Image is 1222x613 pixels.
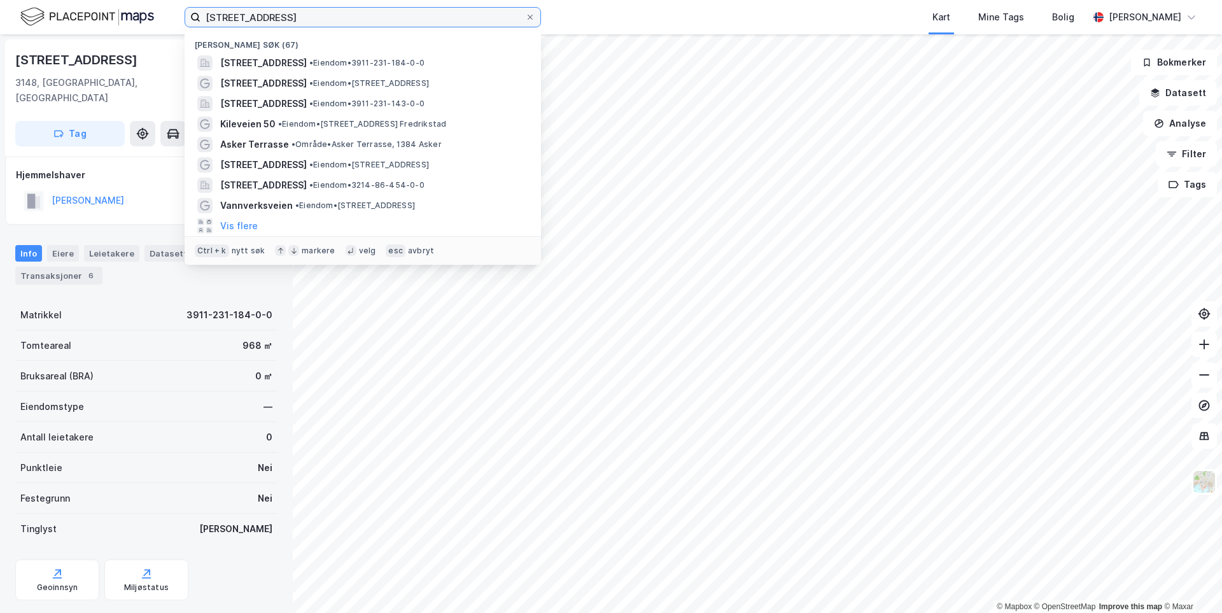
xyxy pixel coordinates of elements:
img: Z [1192,470,1216,494]
div: Nei [258,460,272,476]
div: nytt søk [232,246,265,256]
div: Info [15,245,42,262]
div: Eiendomstype [20,399,84,414]
div: 0 ㎡ [255,369,272,384]
div: Antall leietakere [20,430,94,445]
img: logo.f888ab2527a4732fd821a326f86c7f29.svg [20,6,154,28]
span: [STREET_ADDRESS] [220,55,307,71]
div: Eiere [47,245,79,262]
div: 0 [266,430,272,445]
button: Tag [15,121,125,146]
div: — [263,399,272,414]
div: [PERSON_NAME] [1109,10,1181,25]
button: Tags [1158,172,1217,197]
div: [STREET_ADDRESS] [15,50,140,70]
button: Analyse [1143,111,1217,136]
span: • [309,78,313,88]
input: Søk på adresse, matrikkel, gårdeiere, leietakere eller personer [200,8,525,27]
span: • [295,201,299,210]
div: 3911-231-184-0-0 [186,307,272,323]
div: 6 [85,269,97,282]
div: Hjemmelshaver [16,167,277,183]
div: Bruksareal (BRA) [20,369,94,384]
div: Leietakere [84,245,139,262]
div: Matrikkel [20,307,62,323]
div: 968 ㎡ [242,338,272,353]
span: Eiendom • [STREET_ADDRESS] [309,160,429,170]
div: avbryt [408,246,434,256]
span: • [309,58,313,67]
span: [STREET_ADDRESS] [220,96,307,111]
div: Mine Tags [978,10,1024,25]
div: Miljøstatus [124,582,169,593]
div: 3148, [GEOGRAPHIC_DATA], [GEOGRAPHIC_DATA] [15,75,211,106]
div: Tomteareal [20,338,71,353]
div: Bolig [1052,10,1074,25]
div: [PERSON_NAME] søk (67) [185,30,541,53]
span: Eiendom • 3911-231-184-0-0 [309,58,425,68]
div: esc [386,244,405,257]
span: • [309,180,313,190]
button: Filter [1156,141,1217,167]
span: [STREET_ADDRESS] [220,157,307,173]
span: • [278,119,282,129]
div: Tinglyst [20,521,57,537]
div: Nei [258,491,272,506]
span: • [309,160,313,169]
button: Bokmerker [1131,50,1217,75]
div: Ctrl + k [195,244,229,257]
div: Kontrollprogram for chat [1158,552,1222,613]
div: Transaksjoner [15,267,102,285]
span: [STREET_ADDRESS] [220,76,307,91]
span: Eiendom • [STREET_ADDRESS] [295,201,415,211]
div: markere [302,246,335,256]
span: Eiendom • [STREET_ADDRESS] Fredrikstad [278,119,446,129]
iframe: Chat Widget [1158,552,1222,613]
div: Festegrunn [20,491,70,506]
a: Mapbox [997,602,1032,611]
div: Punktleie [20,460,62,476]
span: Asker Terrasse [220,137,289,152]
span: • [291,139,295,149]
a: OpenStreetMap [1034,602,1096,611]
div: velg [359,246,376,256]
span: [STREET_ADDRESS] [220,178,307,193]
span: Eiendom • [STREET_ADDRESS] [309,78,429,88]
a: Improve this map [1099,602,1162,611]
span: Eiendom • 3911-231-143-0-0 [309,99,425,109]
div: Geoinnsyn [37,582,78,593]
span: Vannverksveien [220,198,293,213]
span: • [309,99,313,108]
button: Datasett [1139,80,1217,106]
div: Datasett [144,245,192,262]
span: Område • Asker Terrasse, 1384 Asker [291,139,442,150]
span: Kileveien 50 [220,116,276,132]
div: [PERSON_NAME] [199,521,272,537]
span: Eiendom • 3214-86-454-0-0 [309,180,425,190]
button: Vis flere [220,218,258,234]
div: Kart [932,10,950,25]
